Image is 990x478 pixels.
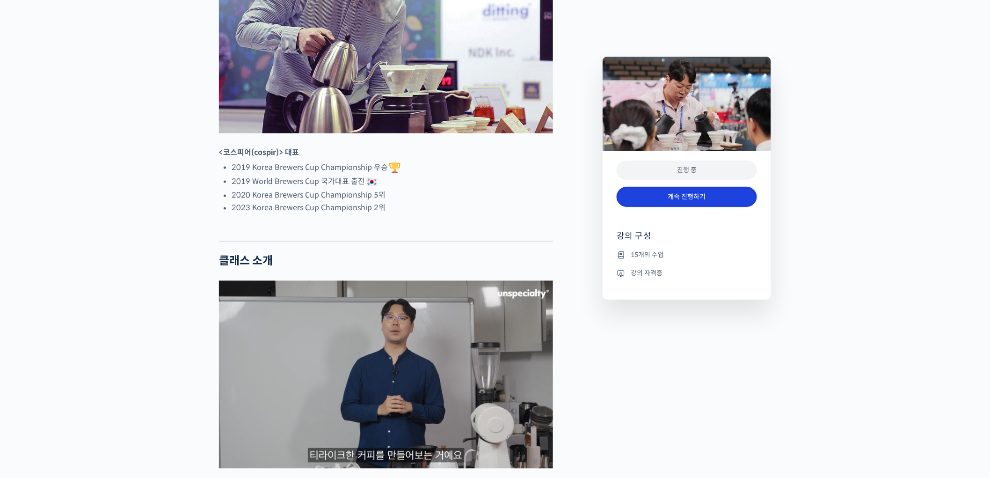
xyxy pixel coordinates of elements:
li: 2019 Korea Brewers Cup Championship 우승 [232,161,553,175]
img: 🇰🇷 [366,176,378,188]
span: 대화 [86,311,97,319]
div: 진행 중 [617,161,757,180]
strong: <코스피어(cospir)> 대표 [219,147,299,157]
a: 설정 [121,297,180,320]
li: 강의 자격증 [617,267,757,279]
li: 15개의 수업 [617,249,757,260]
li: 2023 Korea Brewers Cup Championship 2위 [232,202,553,214]
h4: 강의 구성 [617,230,757,249]
a: 대화 [62,297,121,320]
a: 홈 [3,297,62,320]
li: 2019 World Brewers Cup 국가대표 출전 [232,175,553,189]
a: 계속 진행하기 [617,187,757,207]
h2: 클래스 소개 [219,255,553,268]
span: 설정 [145,311,156,318]
span: 홈 [29,311,35,318]
img: 🏆 [389,162,400,174]
li: 2020 Korea Brewers Cup Championship 5위 [232,189,553,202]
